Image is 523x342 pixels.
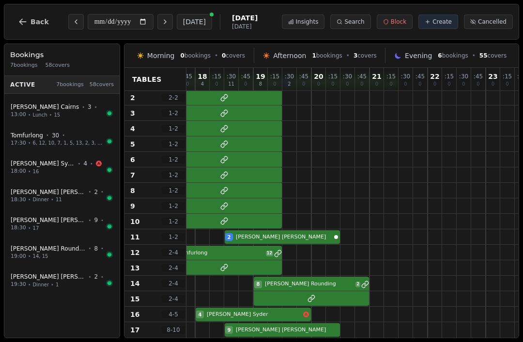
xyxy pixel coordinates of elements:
[130,263,139,273] span: 13
[130,217,139,226] span: 10
[244,82,247,87] span: 0
[259,82,262,87] span: 8
[33,196,49,203] span: Dinner
[28,196,31,203] span: •
[180,52,184,59] span: 0
[162,187,185,194] span: 1 - 2
[360,82,363,87] span: 0
[312,52,342,59] span: bookings
[162,109,185,117] span: 1 - 2
[56,81,84,89] span: 7 bookings
[227,74,236,79] span: : 30
[162,156,185,164] span: 1 - 2
[10,10,57,33] button: Back
[56,281,59,288] span: 1
[257,281,260,288] span: 8
[101,217,104,224] span: •
[375,82,378,87] span: 0
[389,82,392,87] span: 0
[472,52,476,59] span: •
[343,74,352,79] span: : 30
[46,61,70,70] span: 58 covers
[94,216,98,224] span: 9
[49,111,52,119] span: •
[11,160,75,167] span: [PERSON_NAME] Syder
[228,327,231,334] span: 9
[354,52,377,59] span: covers
[68,14,84,30] button: Previous day
[11,196,26,204] span: 18:30
[83,160,87,167] span: 4
[183,74,192,79] span: : 45
[33,139,104,147] span: 6, 12, 10, 7, 1, 5, 13, 2, 3, 8, 9, 4
[346,82,349,87] span: 0
[132,74,162,84] span: Tables
[330,15,370,29] button: Search
[232,13,258,23] span: [DATE]
[222,52,226,59] span: 0
[303,312,309,317] svg: Allergens: Gluten
[266,251,273,256] span: 12
[236,233,332,241] span: [PERSON_NAME] [PERSON_NAME]
[236,326,340,334] span: [PERSON_NAME] [PERSON_NAME]
[162,311,185,318] span: 4 - 5
[130,310,139,319] span: 16
[372,73,381,80] span: 21
[52,132,59,139] span: 30
[312,52,316,59] span: 1
[46,132,49,139] span: •
[201,82,204,87] span: 4
[462,82,465,87] span: 0
[162,218,185,225] span: 1 - 2
[354,52,357,59] span: 3
[492,82,494,87] span: 0
[222,52,245,59] span: covers
[317,82,320,87] span: 0
[438,52,468,59] span: bookings
[503,74,512,79] span: : 15
[33,281,49,288] span: Dinner
[130,93,135,103] span: 2
[33,253,48,260] span: 14, 15
[162,233,185,241] span: 1 - 2
[180,52,210,59] span: bookings
[355,282,360,287] span: 2
[94,273,98,281] span: 2
[447,82,450,87] span: 0
[488,73,497,80] span: 23
[215,82,218,87] span: 0
[296,18,319,26] span: Insights
[241,74,250,79] span: : 45
[302,82,305,87] span: 0
[10,61,38,70] span: 7 bookings
[33,168,39,175] span: 16
[130,325,139,335] span: 17
[4,126,120,153] button: Tomfurlong •30•17:30•6, 12, 10, 7, 1, 5, 13, 2, 3, 8, 9, 4
[101,273,104,281] span: •
[130,279,139,288] span: 14
[130,248,139,257] span: 12
[89,188,92,195] span: •
[130,186,135,195] span: 8
[147,51,175,60] span: Morning
[418,82,421,87] span: 0
[157,14,173,30] button: Next day
[464,15,513,29] button: Cancelled
[198,73,207,80] span: 18
[11,111,26,119] span: 13:00
[346,52,350,59] span: •
[459,74,468,79] span: : 30
[477,82,479,87] span: 0
[162,249,185,256] span: 2 - 4
[344,18,364,26] span: Search
[130,170,135,180] span: 7
[4,239,120,266] button: [PERSON_NAME] Rounding•8•19:00•14, 15
[33,224,39,232] span: 17
[162,280,185,287] span: 2 - 4
[178,249,264,257] span: Tomfurlong
[11,132,43,139] span: Tomfurlong
[177,14,212,30] button: [DATE]
[89,273,92,281] span: •
[28,139,31,147] span: •
[28,253,31,260] span: •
